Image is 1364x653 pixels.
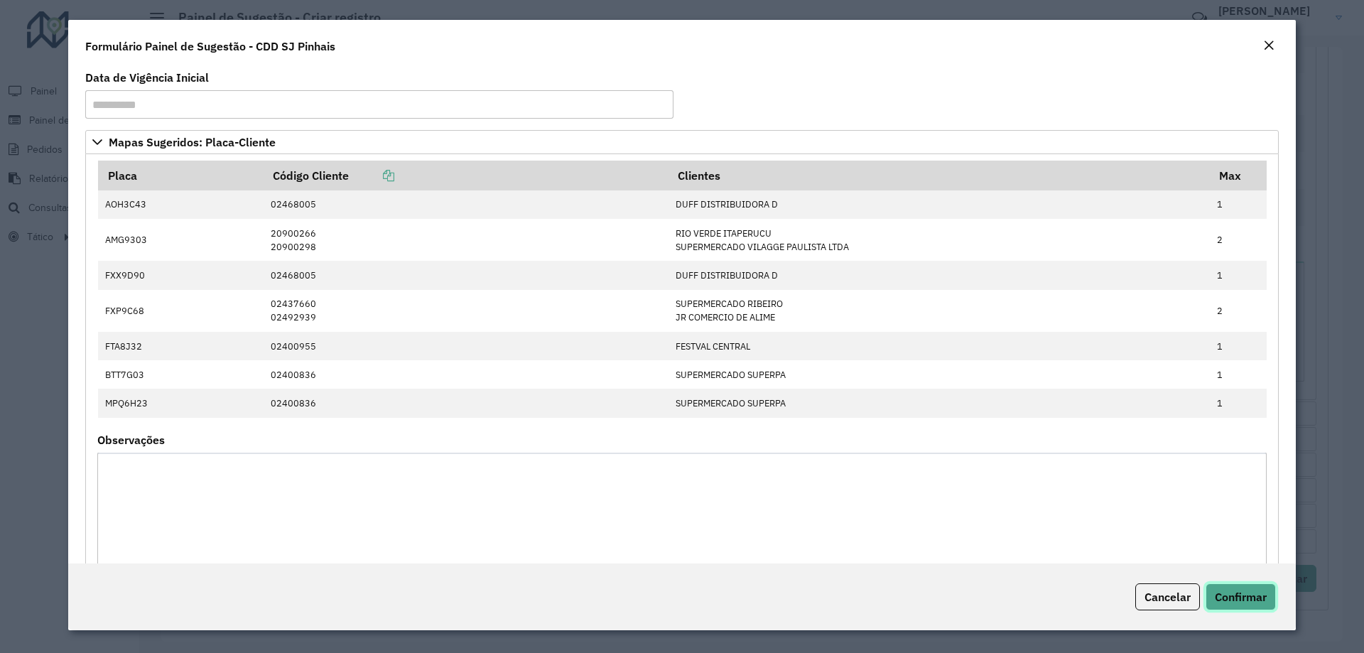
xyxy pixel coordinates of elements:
td: MPQ6H23 [98,389,264,417]
td: FXX9D90 [98,261,264,289]
div: Mapas Sugeridos: Placa-Cliente [85,154,1279,591]
span: Cancelar [1144,590,1191,604]
a: Copiar [349,168,394,183]
td: DUFF DISTRIBUIDORA D [669,261,1210,289]
h4: Formulário Painel de Sugestão - CDD SJ Pinhais [85,38,335,55]
td: 1 [1210,261,1267,289]
td: BTT7G03 [98,360,264,389]
td: 02437660 02492939 [263,290,668,332]
label: Data de Vigência Inicial [85,69,209,86]
td: 1 [1210,389,1267,417]
td: FTA8J32 [98,332,264,360]
td: 02468005 [263,190,668,219]
label: Observações [97,431,165,448]
span: Confirmar [1215,590,1267,604]
td: FXP9C68 [98,290,264,332]
td: SUPERMERCADO SUPERPA [669,360,1210,389]
td: AOH3C43 [98,190,264,219]
th: Clientes [669,161,1210,190]
td: 1 [1210,332,1267,360]
td: 02400955 [263,332,668,360]
span: Mapas Sugeridos: Placa-Cliente [109,136,276,148]
td: 02400836 [263,360,668,389]
td: 02468005 [263,261,668,289]
td: FESTVAL CENTRAL [669,332,1210,360]
button: Close [1259,37,1279,55]
td: 2 [1210,219,1267,261]
td: SUPERMERCADO RIBEIRO JR COMERCIO DE ALIME [669,290,1210,332]
td: 1 [1210,360,1267,389]
td: 1 [1210,190,1267,219]
th: Max [1210,161,1267,190]
a: Mapas Sugeridos: Placa-Cliente [85,130,1279,154]
td: DUFF DISTRIBUIDORA D [669,190,1210,219]
th: Código Cliente [263,161,668,190]
td: SUPERMERCADO SUPERPA [669,389,1210,417]
th: Placa [98,161,264,190]
td: RIO VERDE ITAPERUCU SUPERMERCADO VILAGGE PAULISTA LTDA [669,219,1210,261]
em: Fechar [1263,40,1274,51]
td: 02400836 [263,389,668,417]
td: 2 [1210,290,1267,332]
button: Cancelar [1135,583,1200,610]
button: Confirmar [1206,583,1276,610]
td: AMG9303 [98,219,264,261]
td: 20900266 20900298 [263,219,668,261]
